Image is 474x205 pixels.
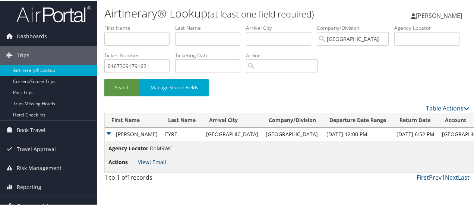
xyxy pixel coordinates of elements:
td: [GEOGRAPHIC_DATA] [262,127,323,140]
th: Arrival City: activate to sort column ascending [202,112,262,127]
th: Company/Division [262,112,323,127]
label: Company/Division [317,23,394,31]
span: D1M9WC [150,144,173,151]
label: Arrival City [246,23,317,31]
a: Table Actions [426,103,470,112]
a: Email [152,158,166,165]
span: Actions [108,157,136,166]
label: Last Name [175,23,246,31]
td: [DATE] 6:52 PM [393,127,438,140]
label: First Name [104,23,175,31]
th: Return Date: activate to sort column ascending [393,112,438,127]
button: Search [104,78,140,96]
span: Risk Management [17,158,61,177]
img: airportal-logo.png [16,5,91,22]
th: First Name: activate to sort column ascending [105,112,161,127]
div: 1 to 1 of records [104,172,187,185]
a: Next [445,173,458,181]
a: Prev [429,173,442,181]
a: View [138,158,149,165]
span: Travel Approval [17,139,56,158]
span: | [138,158,166,165]
td: [GEOGRAPHIC_DATA] [202,127,262,140]
span: Trips [17,45,29,64]
label: Airline [246,51,323,58]
th: Departure Date Range: activate to sort column ascending [323,112,393,127]
td: EYRE [161,127,202,140]
span: [PERSON_NAME] [416,11,462,19]
small: (at least one field required) [208,7,314,19]
label: Agency Locator [394,23,465,31]
a: [PERSON_NAME] [411,4,470,26]
label: Ticketing Date [175,51,246,58]
span: Reporting [17,177,41,196]
td: [PERSON_NAME] [105,127,161,140]
th: Last Name: activate to sort column ascending [161,112,202,127]
button: Manage Search Fields [140,78,209,96]
label: Ticket Number [104,51,175,58]
span: 1 [127,173,130,181]
a: First [417,173,429,181]
h1: Airtinerary® Lookup [104,5,348,20]
a: Last [458,173,470,181]
span: Dashboards [17,26,47,45]
span: Agency Locator [108,144,148,152]
td: [DATE] 12:00 PM [323,127,393,140]
a: 1 [442,173,445,181]
span: Book Travel [17,120,45,139]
